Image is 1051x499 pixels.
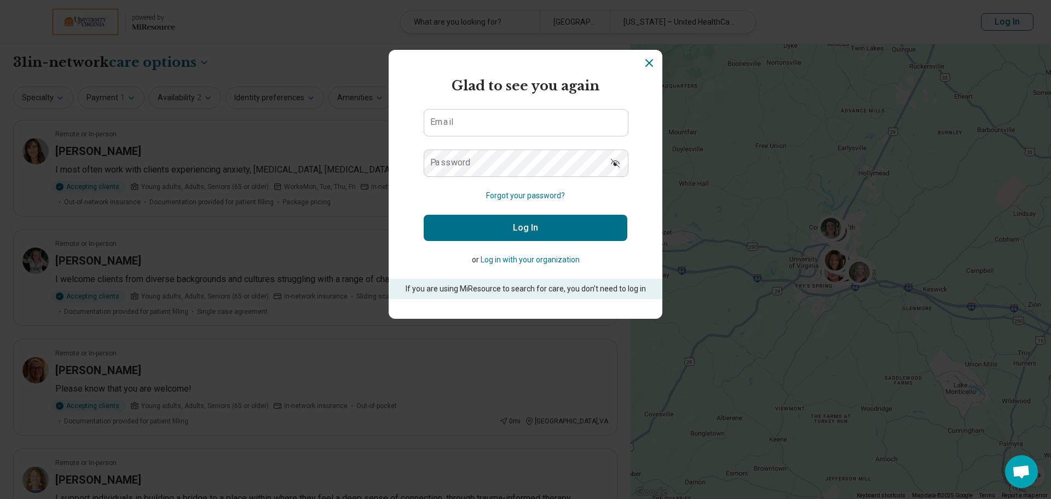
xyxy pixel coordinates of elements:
section: Login Dialog [389,50,662,319]
button: Dismiss [643,56,656,70]
button: Forgot your password? [486,190,565,202]
label: Email [430,118,453,127]
button: Show password [603,150,627,176]
label: Password [430,158,471,167]
p: If you are using MiResource to search for care, you don’t need to log in [404,283,647,295]
h2: Glad to see you again [424,76,627,96]
button: Log In [424,215,627,241]
button: Log in with your organization [481,254,580,266]
p: or [424,254,627,266]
